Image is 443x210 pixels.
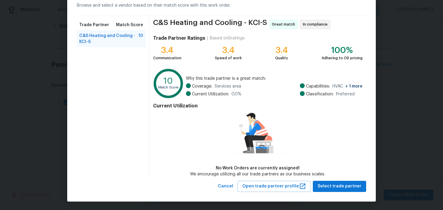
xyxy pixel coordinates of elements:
span: 0.0 % [231,91,241,97]
div: 100% [322,47,363,53]
span: Coverage: [192,83,212,89]
button: Open trade partner profile [237,181,311,192]
span: Match Score [116,22,143,28]
span: Services area [215,83,241,89]
text: 10 [164,77,173,85]
span: Trade Partner [79,22,109,28]
span: Great match [272,21,297,27]
span: In compliance [303,21,330,27]
div: Speed of work [215,55,242,61]
div: | [205,35,210,41]
div: Communication [153,55,181,61]
div: 3.4 [215,47,242,53]
span: Capabilities: [306,83,330,89]
span: HVAC [332,83,363,89]
button: Select trade partner [313,181,366,192]
span: Select trade partner [318,183,361,190]
h4: Trade Partner Ratings [153,35,205,41]
div: 3.4 [153,47,181,53]
span: Why this trade partner is a great match: [186,76,363,82]
div: No Work Orders are currently assigned! [190,165,325,171]
div: Based on 5 ratings [210,35,245,41]
span: Preferred [336,91,355,97]
span: C&S Heating and Cooling - KCI-S [79,33,138,45]
span: Current Utilization: [192,91,229,97]
span: C&S Heating and Cooling - KCI-S [153,20,267,29]
span: + 1 more [345,84,363,88]
span: Classification: [306,91,334,97]
div: We encourage utilizing all our trade partners as our business scales. [190,171,325,177]
span: 10 [138,33,143,45]
button: Cancel [215,181,236,192]
div: Quality [275,55,288,61]
div: 3.4 [275,47,288,53]
h4: Current Utilization [153,103,363,109]
span: Cancel [218,183,233,190]
span: Open trade partner profile [242,183,306,190]
text: Match Score [158,86,178,89]
div: Adhering to OD pricing [322,55,363,61]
